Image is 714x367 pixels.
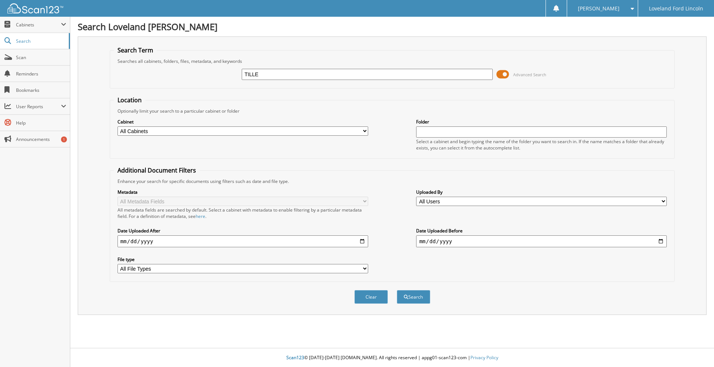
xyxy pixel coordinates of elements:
[118,189,368,195] label: Metadata
[196,213,205,219] a: here
[118,235,368,247] input: start
[16,87,66,93] span: Bookmarks
[354,290,388,304] button: Clear
[16,22,61,28] span: Cabinets
[114,166,200,174] legend: Additional Document Filters
[114,46,157,54] legend: Search Term
[416,235,667,247] input: end
[16,136,66,142] span: Announcements
[16,54,66,61] span: Scan
[7,3,63,13] img: scan123-logo-white.svg
[470,354,498,361] a: Privacy Policy
[16,38,65,44] span: Search
[416,138,667,151] div: Select a cabinet and begin typing the name of the folder you want to search in. If the name match...
[16,71,66,77] span: Reminders
[416,119,667,125] label: Folder
[118,119,368,125] label: Cabinet
[118,256,368,263] label: File type
[114,58,671,64] div: Searches all cabinets, folders, files, metadata, and keywords
[397,290,430,304] button: Search
[513,72,546,77] span: Advanced Search
[416,228,667,234] label: Date Uploaded Before
[578,6,620,11] span: [PERSON_NAME]
[16,120,66,126] span: Help
[114,178,671,184] div: Enhance your search for specific documents using filters such as date and file type.
[70,349,714,367] div: © [DATE]-[DATE] [DOMAIN_NAME]. All rights reserved | appg01-scan123-com |
[118,228,368,234] label: Date Uploaded After
[114,108,671,114] div: Optionally limit your search to a particular cabinet or folder
[649,6,703,11] span: Loveland Ford Lincoln
[118,207,368,219] div: All metadata fields are searched by default. Select a cabinet with metadata to enable filtering b...
[78,20,707,33] h1: Search Loveland [PERSON_NAME]
[61,136,67,142] div: 1
[114,96,145,104] legend: Location
[16,103,61,110] span: User Reports
[677,331,714,367] iframe: Chat Widget
[416,189,667,195] label: Uploaded By
[286,354,304,361] span: Scan123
